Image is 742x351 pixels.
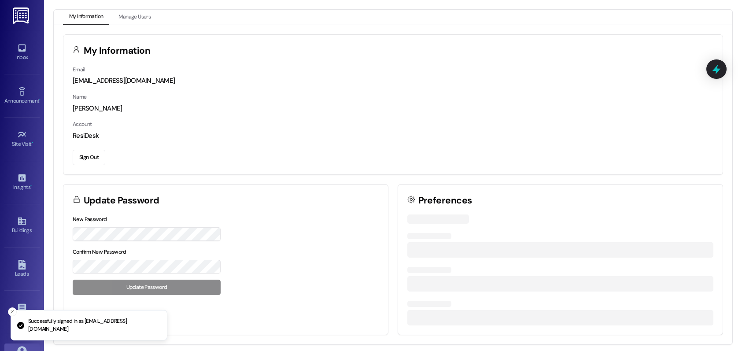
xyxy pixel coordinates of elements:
p: Successfully signed in as [EMAIL_ADDRESS][DOMAIN_NAME] [28,318,160,333]
label: Account [73,121,92,128]
h3: My Information [84,46,151,55]
div: [PERSON_NAME] [73,104,713,113]
a: Leads [4,257,40,281]
div: [EMAIL_ADDRESS][DOMAIN_NAME] [73,76,713,85]
h3: Update Password [84,196,159,205]
span: • [32,140,33,146]
div: ResiDesk [73,131,713,140]
span: • [39,96,41,103]
a: Templates • [4,300,40,324]
button: Close toast [8,307,17,316]
label: Name [73,93,87,100]
label: Email [73,66,85,73]
button: My Information [63,10,109,25]
button: Manage Users [112,10,157,25]
a: Inbox [4,41,40,64]
h3: Preferences [418,196,472,205]
span: • [30,183,32,189]
a: Insights • [4,170,40,194]
button: Sign Out [73,150,105,165]
a: Buildings [4,214,40,237]
a: Site Visit • [4,127,40,151]
label: New Password [73,216,107,223]
img: ResiDesk Logo [13,7,31,24]
label: Confirm New Password [73,248,126,255]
